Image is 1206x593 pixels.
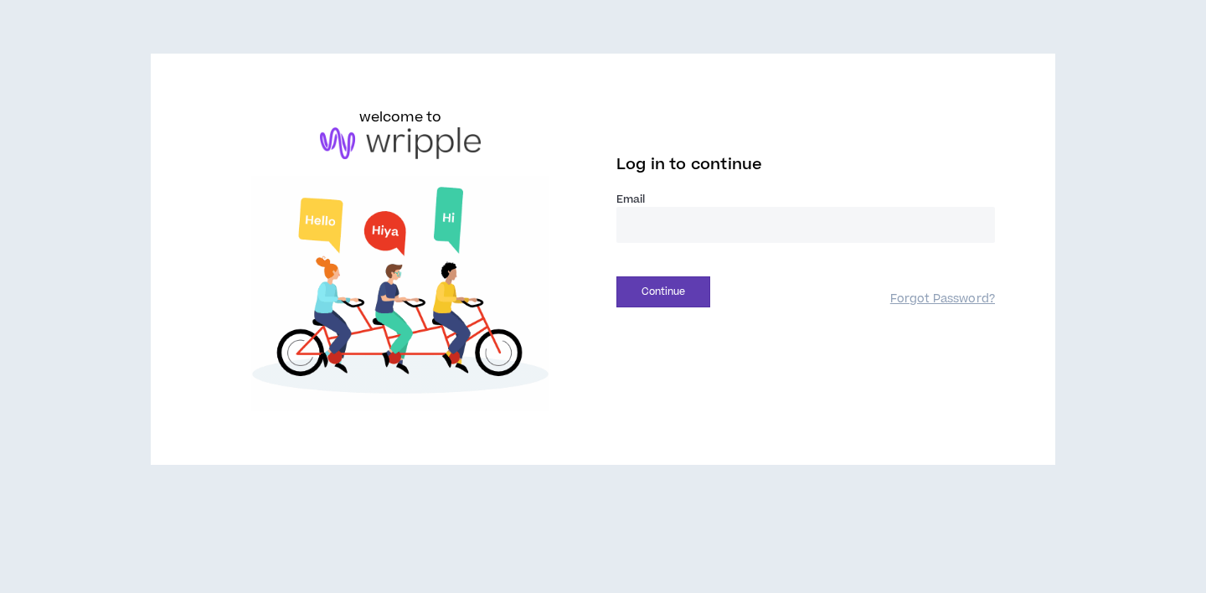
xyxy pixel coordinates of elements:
span: Log in to continue [616,154,762,175]
button: Continue [616,276,710,307]
h6: welcome to [359,107,442,127]
img: logo-brand.png [320,127,481,159]
a: Forgot Password? [890,291,995,307]
img: Welcome to Wripple [211,176,590,412]
label: Email [616,192,995,207]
